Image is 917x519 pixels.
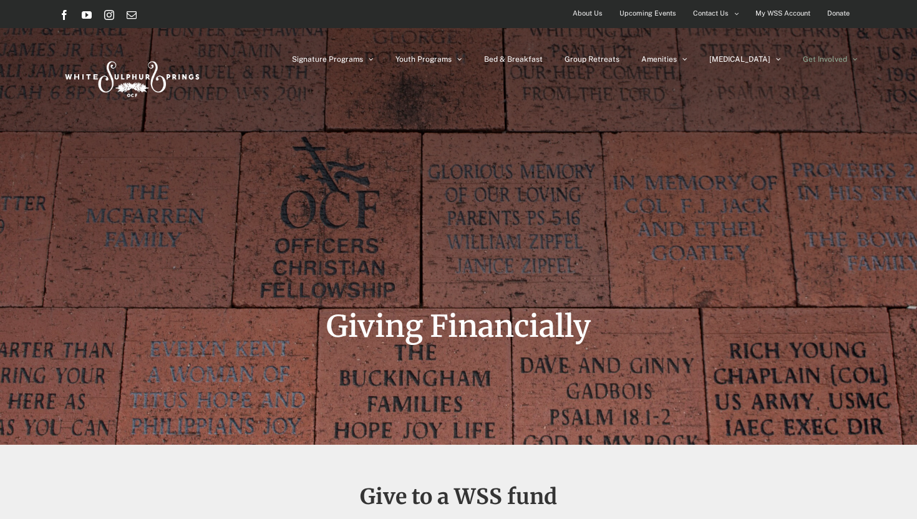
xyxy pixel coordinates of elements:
a: Signature Programs [292,28,374,90]
a: Email [127,10,137,20]
span: Amenities [641,56,677,63]
span: Donate [827,4,850,22]
span: Youth Programs [395,56,452,63]
a: Bed & Breakfast [484,28,543,90]
a: Instagram [104,10,114,20]
span: About Us [573,4,603,22]
a: Youth Programs [395,28,462,90]
span: Bed & Breakfast [484,56,543,63]
a: Amenities [641,28,687,90]
span: Signature Programs [292,56,363,63]
a: YouTube [82,10,92,20]
a: Get Involved [803,28,858,90]
nav: Main Menu [292,28,858,90]
img: White Sulphur Springs Logo [59,47,203,106]
span: Giving Financially [326,308,591,345]
span: Contact Us [693,4,729,22]
span: Upcoming Events [619,4,676,22]
h2: Give to a WSS fund [59,485,858,508]
span: [MEDICAL_DATA] [709,56,770,63]
a: Group Retreats [565,28,619,90]
span: Get Involved [803,56,847,63]
a: [MEDICAL_DATA] [709,28,781,90]
span: My WSS Account [755,4,810,22]
a: Facebook [59,10,69,20]
span: Group Retreats [565,56,619,63]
